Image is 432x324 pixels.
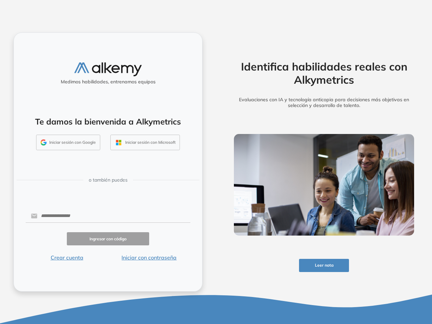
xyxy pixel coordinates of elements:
[224,60,424,86] h2: Identifica habilidades reales con Alkymetrics
[115,139,123,146] img: OUTLOOK_ICON
[108,253,190,262] button: Iniciar con contraseña
[224,97,424,108] h5: Evaluaciones con IA y tecnología anticopia para decisiones más objetivas en selección y desarroll...
[17,79,199,85] h5: Medimos habilidades, entrenamos equipos
[74,62,142,76] img: logo-alkemy
[23,117,193,127] h4: Te damos la bienvenida a Alkymetrics
[110,135,180,150] button: Iniciar sesión con Microsoft
[299,259,349,272] button: Leer nota
[67,232,149,245] button: Ingresar con código
[234,134,414,236] img: img-more-info
[89,177,128,184] span: o también puedes
[26,253,108,262] button: Crear cuenta
[36,135,100,150] button: Iniciar sesión con Google
[40,139,47,145] img: GMAIL_ICON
